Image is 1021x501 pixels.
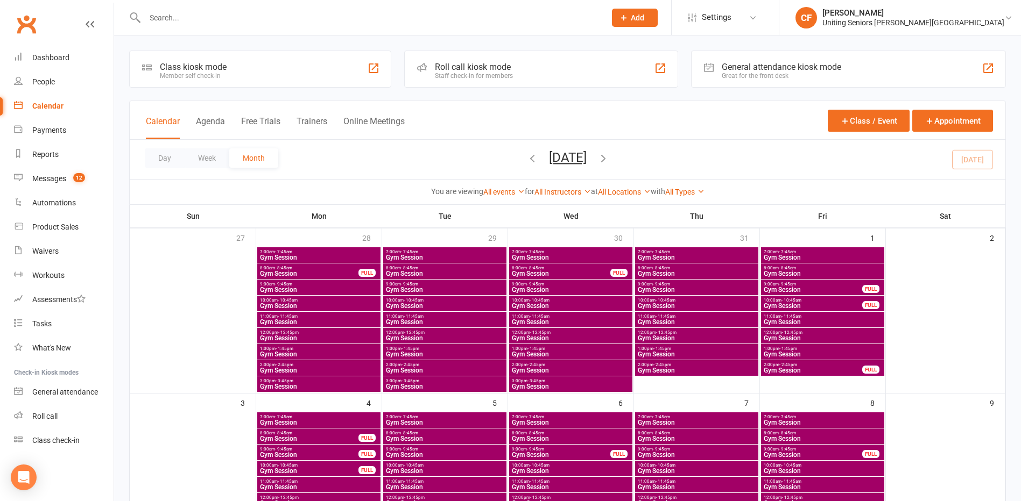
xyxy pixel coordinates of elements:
[637,468,756,474] span: Gym Session
[385,330,504,335] span: 12:00pm
[367,393,382,411] div: 4
[722,62,841,72] div: General attendance kiosk mode
[385,266,504,270] span: 8:00am
[828,110,910,132] button: Class / Event
[142,10,598,25] input: Search...
[259,484,378,490] span: Gym Session
[278,314,298,319] span: - 11:45am
[870,228,885,246] div: 1
[435,62,513,72] div: Roll call kiosk mode
[385,351,504,357] span: Gym Session
[511,346,630,351] span: 1:00pm
[610,269,628,277] div: FULL
[530,298,550,303] span: - 10:45am
[511,362,630,367] span: 2:00pm
[275,447,292,452] span: - 9:45am
[637,298,756,303] span: 10:00am
[14,428,114,453] a: Class kiosk mode
[382,205,508,227] th: Tue
[781,298,801,303] span: - 10:45am
[822,8,1004,18] div: [PERSON_NAME]
[401,266,418,270] span: - 8:45am
[862,301,879,309] div: FULL
[185,148,229,168] button: Week
[14,380,114,404] a: General attendance kiosk mode
[781,479,801,484] span: - 11:45am
[32,223,79,231] div: Product Sales
[763,479,882,484] span: 11:00am
[511,282,630,287] span: 9:00am
[637,435,756,442] span: Gym Session
[779,266,796,270] span: - 8:45am
[511,463,630,468] span: 10:00am
[14,191,114,215] a: Automations
[278,298,298,303] span: - 10:45am
[763,282,863,287] span: 9:00am
[637,431,756,435] span: 8:00am
[404,479,424,484] span: - 11:45am
[32,388,98,396] div: General attendance
[32,77,55,86] div: People
[637,479,756,484] span: 11:00am
[511,414,630,419] span: 7:00am
[32,343,71,352] div: What's New
[591,187,598,196] strong: at
[385,254,504,261] span: Gym Session
[14,215,114,239] a: Product Sales
[14,167,114,191] a: Messages 12
[401,414,418,419] span: - 7:45am
[637,351,756,357] span: Gym Session
[259,463,359,468] span: 10:00am
[744,393,759,411] div: 7
[385,383,504,390] span: Gym Session
[527,447,544,452] span: - 9:45am
[795,7,817,28] div: CF
[656,463,675,468] span: - 10:45am
[990,228,1005,246] div: 2
[763,351,882,357] span: Gym Session
[402,346,419,351] span: - 1:45pm
[527,249,544,254] span: - 7:45am
[822,18,1004,27] div: Uniting Seniors [PERSON_NAME][GEOGRAPHIC_DATA]
[549,150,587,165] button: [DATE]
[385,282,504,287] span: 9:00am
[637,452,756,458] span: Gym Session
[779,346,797,351] span: - 1:45pm
[14,263,114,288] a: Workouts
[511,319,630,325] span: Gym Session
[740,228,759,246] div: 31
[511,298,630,303] span: 10:00am
[401,249,418,254] span: - 7:45am
[527,414,544,419] span: - 7:45am
[259,378,378,383] span: 3:00pm
[763,419,882,426] span: Gym Session
[32,412,58,420] div: Roll call
[511,254,630,261] span: Gym Session
[14,118,114,142] a: Payments
[404,314,424,319] span: - 11:45am
[275,282,292,287] span: - 9:45am
[276,362,293,367] span: - 2:45pm
[760,205,886,227] th: Fri
[275,431,292,435] span: - 8:45am
[779,249,796,254] span: - 7:45am
[511,479,630,484] span: 11:00am
[511,378,630,383] span: 3:00pm
[511,330,630,335] span: 12:00pm
[402,362,419,367] span: - 2:45pm
[276,378,293,383] span: - 3:45pm
[14,70,114,94] a: People
[511,351,630,357] span: Gym Session
[145,148,185,168] button: Day
[511,435,630,442] span: Gym Session
[511,303,630,309] span: Gym Session
[385,452,504,458] span: Gym Session
[488,228,508,246] div: 29
[385,303,504,309] span: Gym Session
[763,447,863,452] span: 9:00am
[530,330,551,335] span: - 12:45pm
[779,362,797,367] span: - 2:45pm
[385,346,504,351] span: 1:00pm
[530,463,550,468] span: - 10:45am
[259,249,378,254] span: 7:00am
